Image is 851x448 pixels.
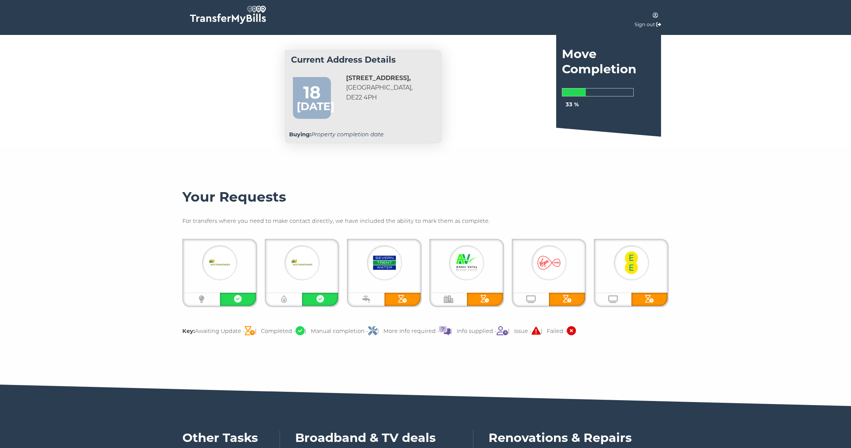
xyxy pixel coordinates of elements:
[566,101,579,108] strong: 33 %
[346,73,413,103] address: [GEOGRAPHIC_DATA], DE22 4PH
[297,98,327,115] div: [DATE]
[190,6,266,24] img: TransferMyBills.com - Helping ease the stress of moving
[182,217,669,226] p: For transfers where you need to make contact directly, we have included the ability to mark them ...
[289,131,384,138] em: Property completion date
[289,131,311,138] strong: Buying:
[295,430,465,445] h4: Broadband & TV deals
[182,430,280,445] h4: Other Tasks
[182,326,669,337] p: Awaiting Update - | Completed - | Manual completion - | More Info required - | Info supplied - | ...
[208,251,231,274] img: Scottish Power
[562,46,655,77] h4: Move Completion
[346,74,411,82] strong: [STREET_ADDRESS],
[634,22,655,27] a: Sign out
[346,73,413,103] a: [STREET_ADDRESS],[GEOGRAPHIC_DATA],DE22 4PH
[297,79,327,98] div: 18
[620,251,643,274] img: EE
[182,328,195,334] strong: Key:
[291,251,313,274] img: Scottish Power
[291,54,435,66] h4: Current Address Details
[373,251,396,274] img: Severn Trent Water
[182,189,669,205] h3: Your Requests
[489,430,659,445] h4: Renovations & Repairs
[455,251,478,274] img: Amber Valley Borough Council
[285,69,339,126] a: 18 [DATE]
[538,251,560,274] img: Virgin Media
